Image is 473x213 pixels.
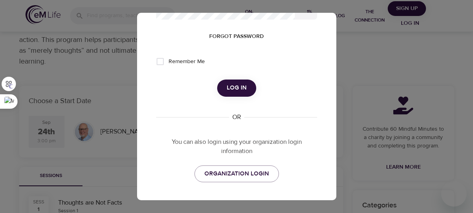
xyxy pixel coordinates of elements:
[204,169,269,179] span: ORGANIZATION LOGIN
[229,113,244,122] div: OR
[217,80,256,96] button: Log in
[206,29,267,44] button: Forgot password
[209,32,264,42] span: Forgot password
[169,58,205,66] span: Remember Me
[194,165,279,182] a: ORGANIZATION LOGIN
[156,137,317,156] p: You can also login using your organization login information
[227,83,247,93] span: Log in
